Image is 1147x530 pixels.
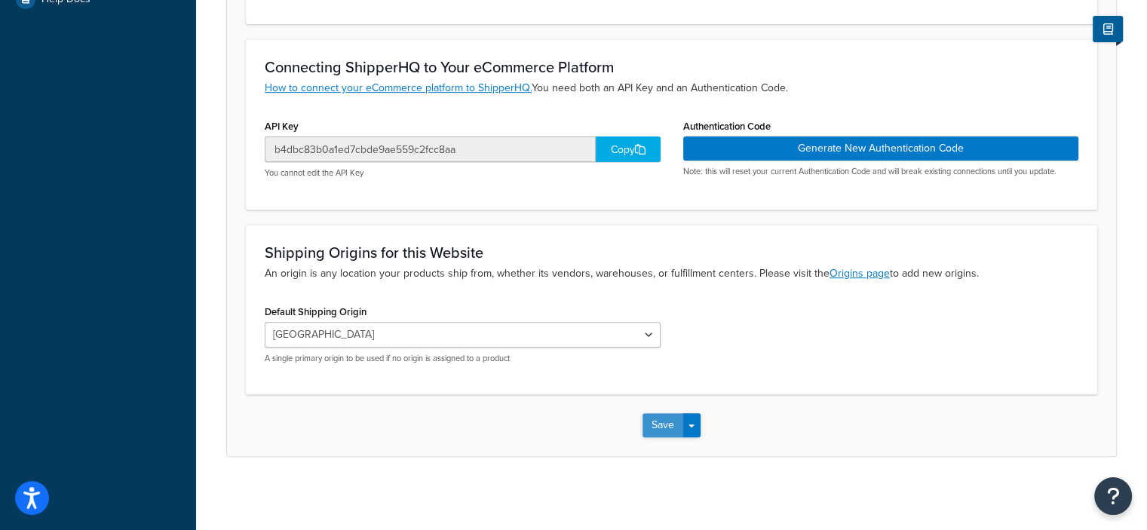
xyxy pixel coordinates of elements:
[265,80,1078,97] p: You need both an API Key and an Authentication Code.
[1093,16,1123,42] button: Show Help Docs
[643,413,683,437] button: Save
[265,121,299,132] label: API Key
[683,166,1079,177] p: Note: this will reset your current Authentication Code and will break existing connections until ...
[683,121,771,132] label: Authentication Code
[683,136,1079,161] button: Generate New Authentication Code
[265,167,661,179] p: You cannot edit the API Key
[265,353,661,364] p: A single primary origin to be used if no origin is assigned to a product
[265,80,532,96] a: How to connect your eCommerce platform to ShipperHQ.
[265,306,366,317] label: Default Shipping Origin
[265,59,1078,75] h3: Connecting ShipperHQ to Your eCommerce Platform
[830,265,890,281] a: Origins page
[265,244,1078,261] h3: Shipping Origins for this Website
[1094,477,1132,515] button: Open Resource Center
[596,136,661,162] div: Copy
[265,265,1078,282] p: An origin is any location your products ship from, whether its vendors, warehouses, or fulfillmen...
